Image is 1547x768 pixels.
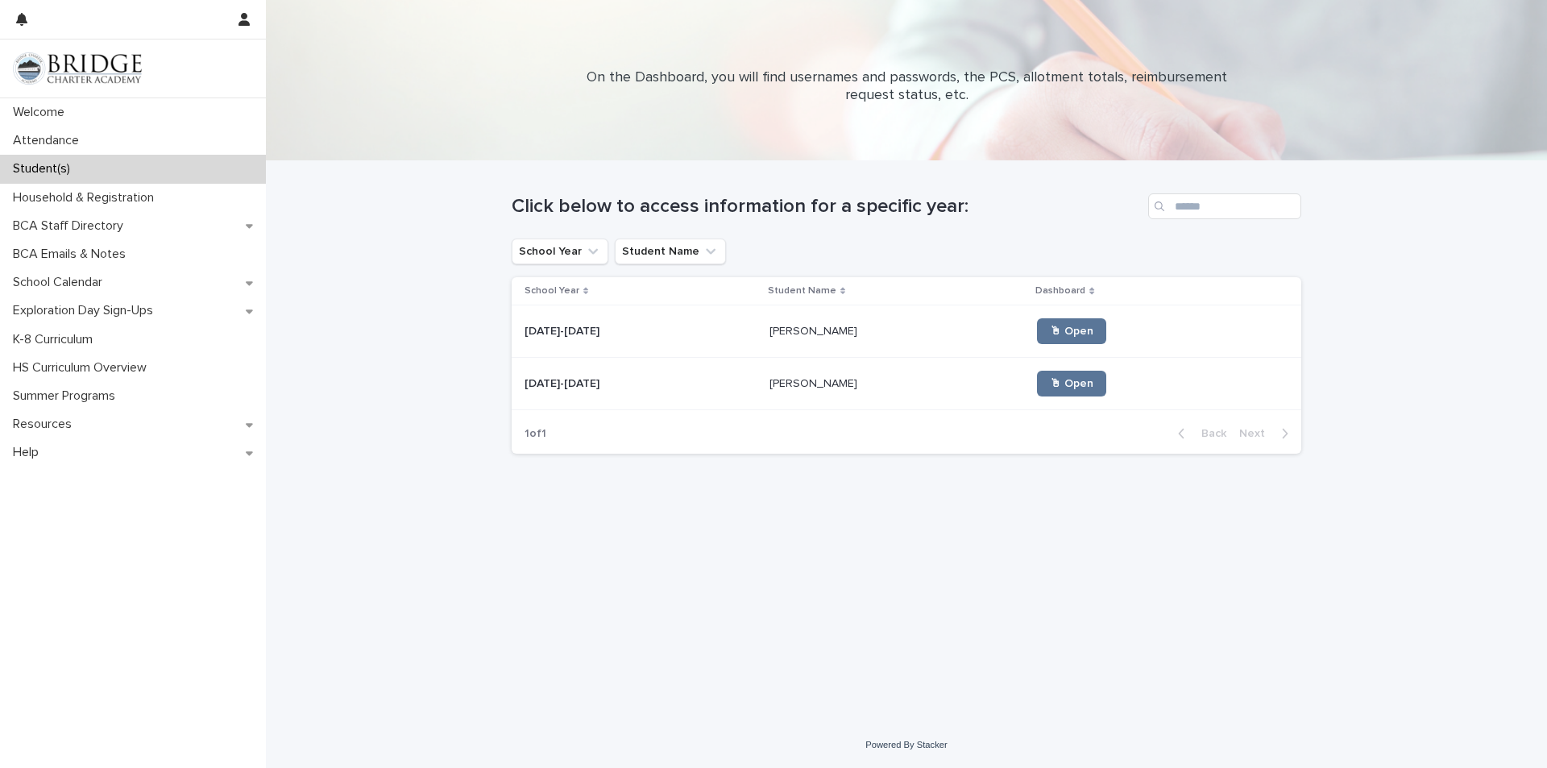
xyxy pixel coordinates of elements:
button: School Year [512,239,608,264]
p: Student Name [768,282,836,300]
p: HS Curriculum Overview [6,360,160,376]
p: School Year [525,282,579,300]
p: Attendance [6,133,92,148]
p: Summer Programs [6,388,128,404]
p: Exploration Day Sign-Ups [6,303,166,318]
a: Powered By Stacker [865,740,947,749]
p: Resources [6,417,85,432]
span: 🖱 Open [1050,326,1093,337]
a: 🖱 Open [1037,318,1106,344]
p: [PERSON_NAME] [769,322,861,338]
button: Student Name [615,239,726,264]
button: Next [1233,426,1301,441]
p: [DATE]-[DATE] [525,322,603,338]
span: Back [1192,428,1226,439]
p: BCA Emails & Notes [6,247,139,262]
a: 🖱 Open [1037,371,1106,396]
button: Back [1165,426,1233,441]
p: 1 of 1 [512,414,559,454]
p: K-8 Curriculum [6,332,106,347]
input: Search [1148,193,1301,219]
p: Welcome [6,105,77,120]
p: Help [6,445,52,460]
span: 🖱 Open [1050,378,1093,389]
p: Student(s) [6,161,83,176]
p: Dashboard [1035,282,1085,300]
span: Next [1239,428,1275,439]
p: School Calendar [6,275,115,290]
p: [DATE]-[DATE] [525,374,603,391]
p: Household & Registration [6,190,167,205]
h1: Click below to access information for a specific year: [512,195,1142,218]
tr: [DATE]-[DATE][DATE]-[DATE] [PERSON_NAME][PERSON_NAME] 🖱 Open [512,358,1301,410]
img: V1C1m3IdTEidaUdm9Hs0 [13,52,142,85]
p: [PERSON_NAME] [769,374,861,391]
p: On the Dashboard, you will find usernames and passwords, the PCS, allotment totals, reimbursement... [584,69,1229,104]
p: BCA Staff Directory [6,218,136,234]
tr: [DATE]-[DATE][DATE]-[DATE] [PERSON_NAME][PERSON_NAME] 🖱 Open [512,305,1301,358]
